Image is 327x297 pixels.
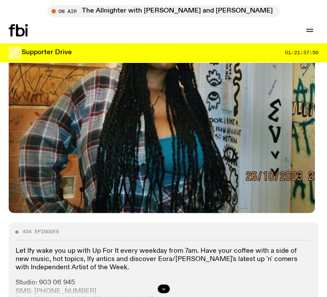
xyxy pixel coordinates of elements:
span: 454 episodes [23,229,59,234]
button: On AirThe Allnighter with [PERSON_NAME] and [PERSON_NAME] [47,5,280,17]
span: 01:21:37:56 [285,50,318,55]
p: Let Ify wake you up with Up For It every weekday from 7am. Have your coffee with a side of new mu... [16,247,311,272]
h3: Supporter Drive [22,49,72,56]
